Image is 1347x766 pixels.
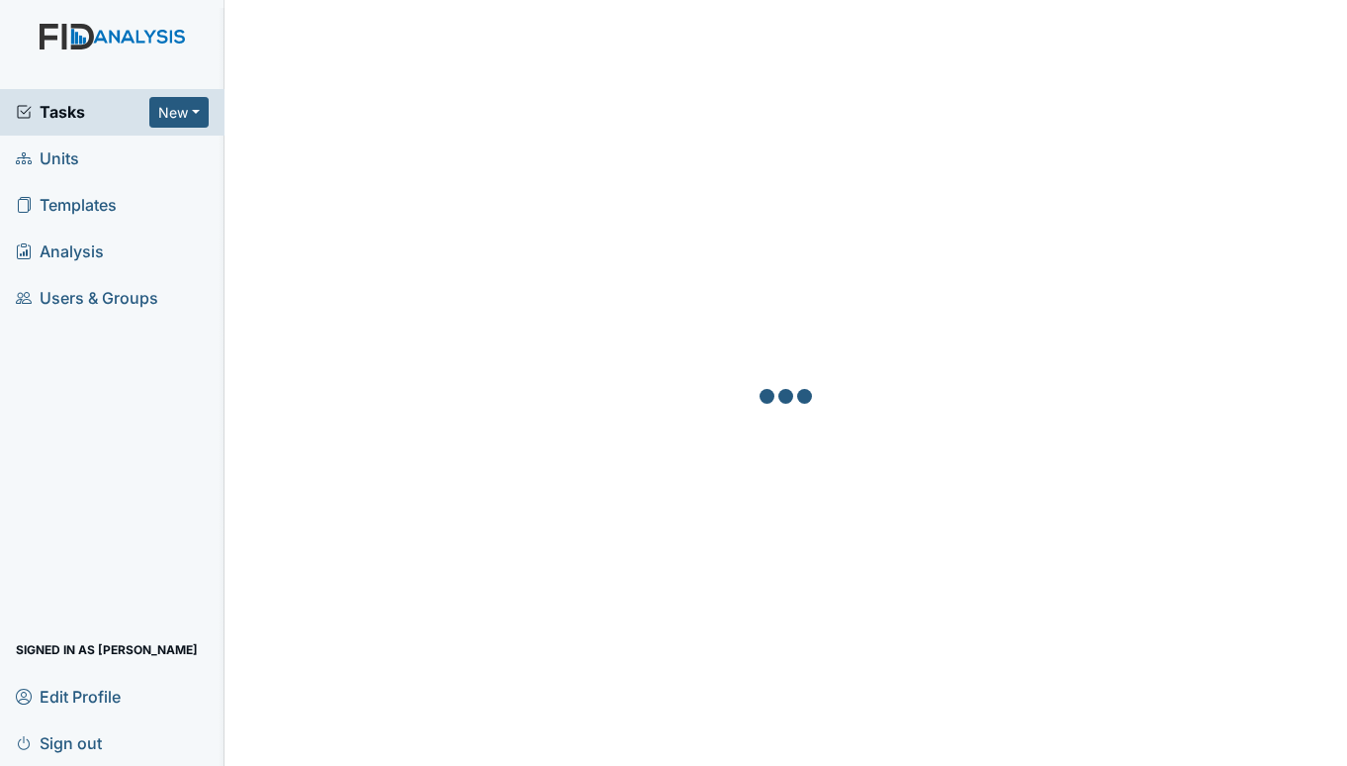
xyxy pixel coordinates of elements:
a: Tasks [16,100,149,124]
button: New [149,97,209,128]
span: Sign out [16,727,102,758]
span: Units [16,144,79,174]
span: Templates [16,190,117,221]
span: Edit Profile [16,681,121,712]
span: Users & Groups [16,283,158,314]
span: Analysis [16,237,104,267]
span: Signed in as [PERSON_NAME] [16,634,198,665]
